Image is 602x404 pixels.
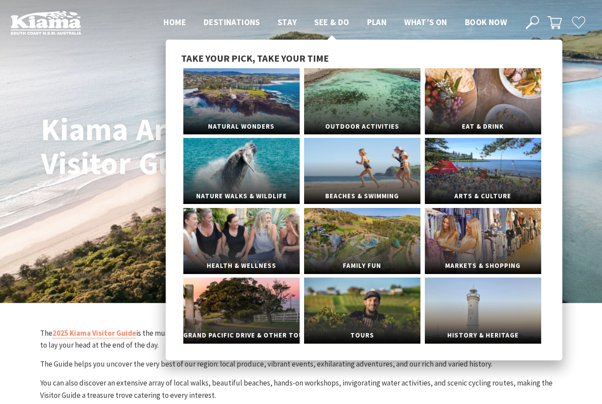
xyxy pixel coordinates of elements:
nav: Main Menu [155,15,516,30]
span: Natural Wonders [183,119,300,135]
span: Grand Pacific Drive & Other Touring [183,327,300,344]
a: 2025 Kiama Visitor Guide [52,328,136,338]
span: Nature Walks & Wildlife [183,188,300,204]
span: Outdoor Activities [304,119,420,135]
span: Home [164,17,186,27]
span: Destinations [204,17,260,27]
span: See & Do [314,17,349,27]
span: Take your pick, take your time [181,52,329,64]
p: The Guide helps you uncover the very best of our region: local produce, vibrant events, exhilarat... [40,358,562,370]
span: Arts & Culture [425,188,541,204]
span: History & Heritage [425,327,541,344]
span: Stay [278,17,297,27]
span: Beaches & Swimming [304,188,420,204]
span: Markets & Shopping [425,258,541,274]
span: Tours [304,327,420,344]
img: Kiama Logo [11,11,81,35]
span: What’s On [404,17,447,27]
p: You can also discover an extensive array of local walks, beautiful beaches, hands-on workshops, i... [40,377,562,401]
p: The is the must-have handbook for visitors, highlighting natural experiences, major attractions, ... [40,327,562,351]
span: Health & Wellness [183,258,300,274]
span: Plan [367,17,387,27]
span: Book now [465,17,507,27]
span: Family Fun [304,258,420,274]
h1: Kiama Area Visitor Guide [41,112,290,180]
span: Eat & Drink [425,119,541,135]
